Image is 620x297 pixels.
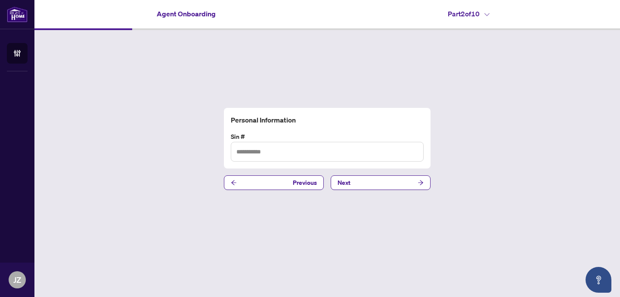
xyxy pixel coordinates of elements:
[231,115,424,125] h4: Personal Information
[293,176,317,190] span: Previous
[224,175,324,190] button: Previous
[418,180,424,186] span: arrow-right
[13,274,21,286] span: JZ
[448,9,490,19] h4: Part 2 of 10
[231,132,424,141] label: Sin #
[338,176,350,190] span: Next
[7,6,28,22] img: logo
[157,9,216,19] h4: Agent Onboarding
[331,175,431,190] button: Next
[586,267,611,293] button: Open asap
[231,180,237,186] span: arrow-left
